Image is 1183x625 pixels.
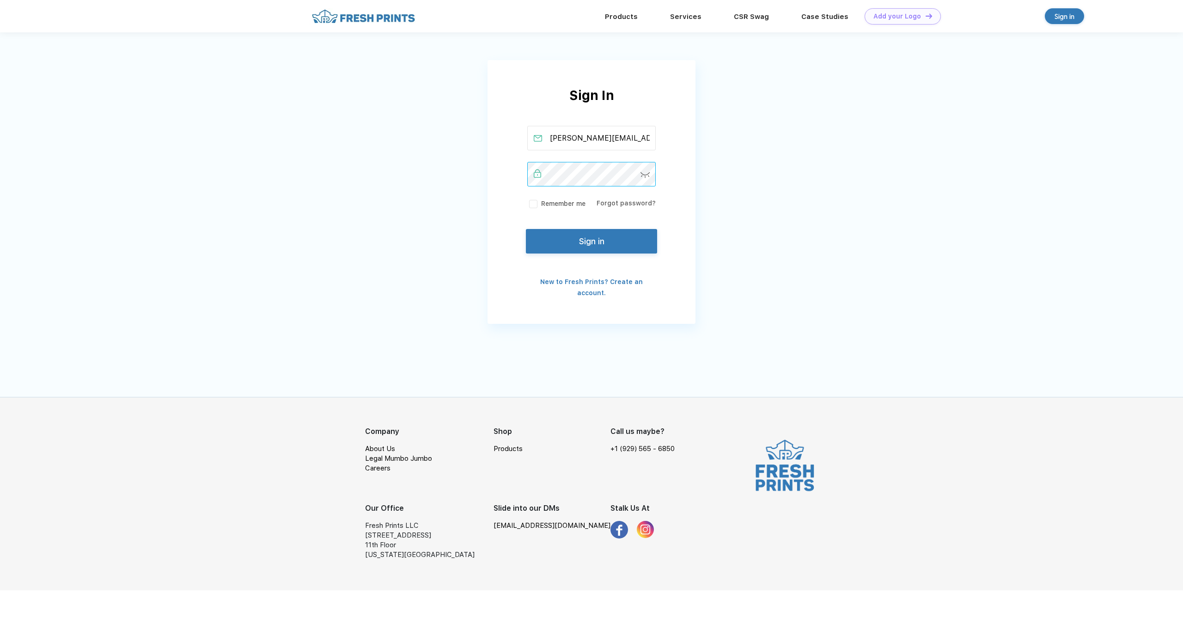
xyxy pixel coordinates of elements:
img: password-icon.svg [640,172,650,178]
a: Forgot password? [597,199,656,207]
img: fo%20logo%202.webp [309,8,418,25]
div: Sign In [488,86,695,126]
label: Remember me [527,199,585,209]
img: insta_logo.svg [637,521,654,538]
img: logo [752,438,818,493]
img: password_active.svg [534,169,541,178]
div: Company [365,426,494,437]
div: Add your Logo [873,12,921,20]
a: About Us [365,445,395,453]
a: Legal Mumbo Jumbo [365,454,432,463]
a: Sign in [1045,8,1084,24]
button: Sign in [526,229,657,254]
div: Fresh Prints LLC [365,521,494,531]
div: Slide into our DMs [494,503,610,514]
a: [EMAIL_ADDRESS][DOMAIN_NAME] [494,521,610,531]
img: email_active.svg [534,135,542,142]
img: footer_facebook.svg [610,521,628,538]
a: New to Fresh Prints? Create an account. [540,278,643,297]
img: DT [926,13,932,19]
div: Sign in [1055,11,1074,22]
div: 11th Floor [365,540,494,550]
a: Products [494,445,523,453]
div: [STREET_ADDRESS] [365,531,494,540]
input: Email [527,126,656,150]
a: Careers [365,464,390,472]
div: [US_STATE][GEOGRAPHIC_DATA] [365,550,494,560]
div: Call us maybe? [610,426,681,437]
div: Stalk Us At [610,503,681,514]
div: Shop [494,426,610,437]
a: +1 (929) 565 - 6850 [610,444,675,454]
a: Products [605,12,638,21]
div: Our Office [365,503,494,514]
